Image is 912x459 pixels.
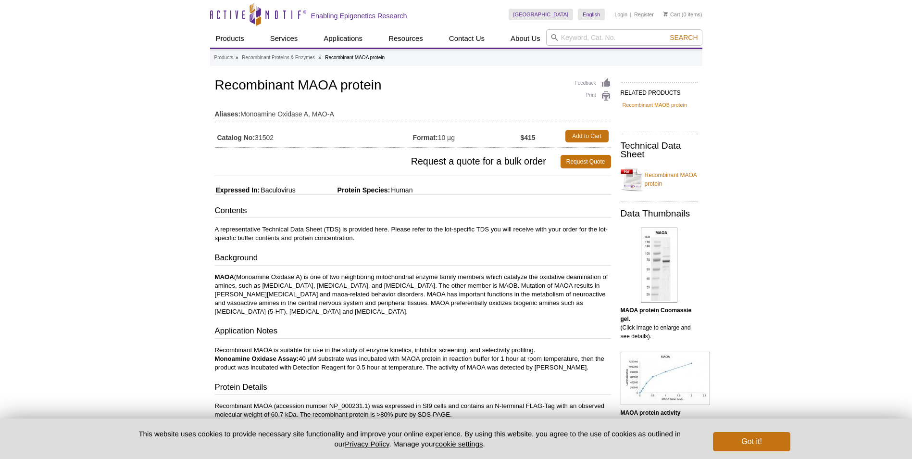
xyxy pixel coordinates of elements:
[505,29,546,48] a: About Us
[621,306,698,341] p: (Click image to enlarge and see details).
[318,29,368,48] a: Applications
[215,355,299,362] b: Monoamine Oxidase Assay:
[236,55,238,60] li: »
[215,273,234,280] strong: MAOA
[575,91,611,102] a: Print
[621,352,710,405] img: MAOA protein activity assay
[663,11,680,18] a: Cart
[215,186,260,194] span: Expressed In:
[623,101,687,109] a: Recombinant MAOB protein
[383,29,429,48] a: Resources
[621,409,681,425] b: MAOA protein activity assay.
[215,346,611,372] p: Recombinant MAOA is suitable for use in the study of enzyme kinetics, inhibitor screening, and se...
[713,432,790,451] button: Got it!
[663,9,702,20] li: (0 items)
[215,225,611,242] p: A representative Technical Data Sheet (TDS) is provided here. Please refer to the lot-specific TD...
[509,9,574,20] a: [GEOGRAPHIC_DATA]
[520,133,535,142] strong: $415
[390,186,412,194] span: Human
[670,34,698,41] span: Search
[413,127,521,145] td: 10 µg
[634,11,654,18] a: Register
[215,382,611,395] h3: Protein Details
[215,402,611,419] p: Recombinant MAOA (accession number NP_000231.1) was expressed in Sf9 cells and contains an N-term...
[260,186,295,194] span: Baculovirus
[565,130,609,142] a: Add to Cart
[621,165,698,194] a: Recombinant MAOA protein
[578,9,605,20] a: English
[546,29,702,46] input: Keyword, Cat. No.
[214,53,233,62] a: Products
[215,110,241,118] strong: Aliases:
[210,29,250,48] a: Products
[215,252,611,266] h3: Background
[614,11,627,18] a: Login
[641,228,677,303] img: MAOA protein Coomassie gel
[215,205,611,218] h3: Contents
[298,186,390,194] span: Protein Species:
[215,325,611,339] h3: Application Notes
[621,408,698,443] p: (Click image to enlarge and see details).
[325,55,385,60] li: Recombinant MAOA protein
[663,12,668,16] img: Your Cart
[242,53,315,62] a: Recombinant Proteins & Enzymes
[667,33,700,42] button: Search
[621,307,692,322] b: MAOA protein Coomassie gel.
[319,55,322,60] li: »
[122,429,698,449] p: This website uses cookies to provide necessary site functionality and improve your online experie...
[215,104,611,119] td: Monoamine Oxidase A, MAO-A
[443,29,490,48] a: Contact Us
[215,127,413,145] td: 31502
[621,141,698,159] h2: Technical Data Sheet
[621,209,698,218] h2: Data Thumbnails
[630,9,632,20] li: |
[215,78,611,94] h1: Recombinant MAOA protein
[561,155,611,168] a: Request Quote
[217,133,255,142] strong: Catalog No:
[345,440,389,448] a: Privacy Policy
[621,82,698,99] h2: RELATED PRODUCTS
[435,440,483,448] button: cookie settings
[413,133,438,142] strong: Format:
[264,29,304,48] a: Services
[575,78,611,89] a: Feedback
[311,12,407,20] h2: Enabling Epigenetics Research
[215,273,611,316] p: (Monoamine Oxidase A) is one of two neighboring mitochondrial enzyme family members which catalyz...
[215,155,561,168] span: Request a quote for a bulk order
